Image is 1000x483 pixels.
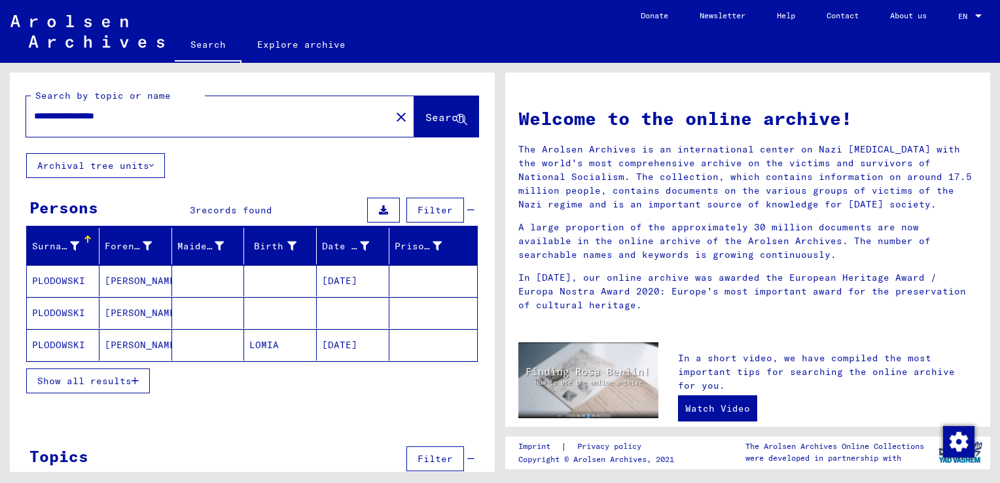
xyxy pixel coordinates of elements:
[177,236,244,257] div: Maiden name
[745,452,924,464] p: were developed in partnership with
[317,228,389,264] mat-header-cell: Geburtsdatum
[105,240,152,252] font: Forename
[518,440,561,454] a: Imprint
[395,240,454,252] font: Prisoner #
[99,228,172,264] mat-header-cell: Vorname
[943,426,974,457] img: Change consent
[27,297,99,329] mat-cell: PLODOWSKI
[518,342,658,418] img: video.jpg
[322,236,389,257] div: Date of birth
[567,440,657,454] a: Privacy policy
[518,143,977,211] p: The Arolsen Archives is an international center on Nazi [MEDICAL_DATA] with the world's most comp...
[254,240,283,252] font: Birth
[678,351,977,393] p: In a short video, we have compiled the most important tips for searching the online archive for you.
[244,329,317,361] mat-cell: LOMIA
[745,440,924,452] p: The Arolsen Archives Online Collections
[177,240,242,252] font: Maiden name
[249,236,316,257] div: Birth
[27,265,99,296] mat-cell: PLODOWSKI
[26,153,165,178] button: Archival tree units
[322,240,399,252] font: Date of birth
[393,109,409,125] mat-icon: close
[32,236,99,257] div: Surname
[32,240,73,252] font: Surname
[175,29,241,63] a: Search
[105,236,171,257] div: Forename
[942,425,974,457] div: Change consent
[317,265,389,296] mat-cell: [DATE]
[406,446,464,471] button: Filter
[414,96,478,137] button: Search
[99,297,172,329] mat-cell: [PERSON_NAME]
[35,90,171,101] mat-label: Search by topic or name
[389,228,477,264] mat-header-cell: Prisoner #
[26,368,150,393] button: Show all results
[190,204,196,216] span: 3
[678,395,757,421] a: Watch Video
[425,111,465,124] span: Search
[27,329,99,361] mat-cell: PLODOWSKI
[518,105,977,132] h1: Welcome to the online archive!
[37,375,132,387] span: Show all results
[99,329,172,361] mat-cell: [PERSON_NAME]
[29,196,98,219] div: Persons
[958,12,973,21] span: EN
[241,29,361,60] a: Explore archive
[27,228,99,264] mat-header-cell: Nachname
[172,228,245,264] mat-header-cell: Geburtsname
[418,453,453,465] span: Filter
[99,265,172,296] mat-cell: [PERSON_NAME]
[518,454,674,465] p: Copyright © Arolsen Archives, 2021
[418,204,453,216] span: Filter
[244,228,317,264] mat-header-cell: Geburt‏
[196,204,272,216] span: records found
[936,436,985,469] img: yv_logo.png
[406,198,464,223] button: Filter
[395,236,461,257] div: Prisoner #
[29,444,88,468] div: Topics
[561,440,567,454] font: |
[388,103,414,130] button: Clear
[317,329,389,361] mat-cell: [DATE]
[518,221,977,262] p: A large proportion of the approximately 30 million documents are now available in the online arch...
[518,271,977,312] p: In [DATE], our online archive was awarded the European Heritage Award / Europa Nostra Award 2020:...
[10,15,164,48] img: Arolsen_neg.svg
[37,160,149,171] font: Archival tree units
